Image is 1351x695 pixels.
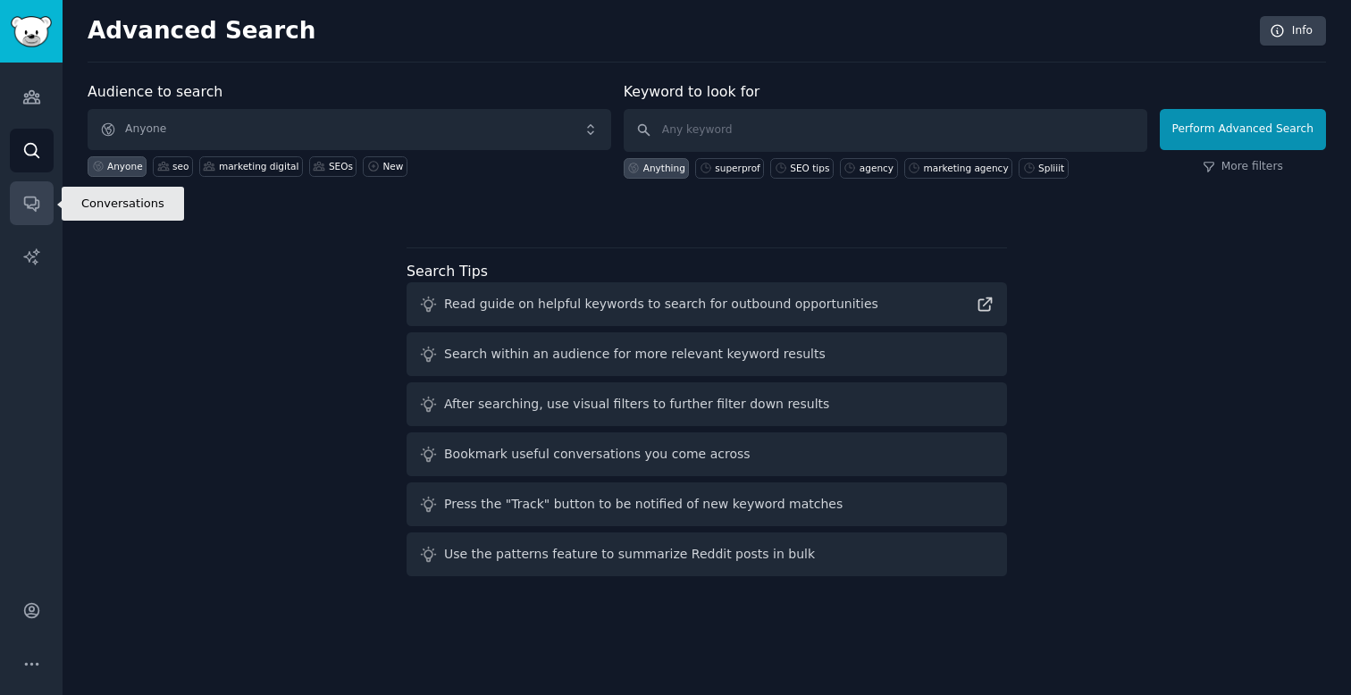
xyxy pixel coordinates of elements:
[444,445,751,464] div: Bookmark useful conversations you come across
[382,160,403,172] div: New
[1038,162,1064,174] div: Spliiit
[172,160,189,172] div: seo
[624,83,760,100] label: Keyword to look for
[444,295,878,314] div: Read guide on helpful keywords to search for outbound opportunities
[1260,16,1326,46] a: Info
[444,545,815,564] div: Use the patterns feature to summarize Reddit posts in bulk
[444,345,826,364] div: Search within an audience for more relevant keyword results
[107,160,143,172] div: Anyone
[715,162,759,174] div: superprof
[88,109,611,150] button: Anyone
[363,156,407,177] a: New
[643,162,685,174] div: Anything
[444,495,843,514] div: Press the "Track" button to be notified of new keyword matches
[11,16,52,47] img: GummySearch logo
[860,162,894,174] div: agency
[924,162,1009,174] div: marketing agency
[1203,159,1283,175] a: More filters
[88,17,1250,46] h2: Advanced Search
[790,162,829,174] div: SEO tips
[407,263,488,280] label: Search Tips
[624,109,1147,152] input: Any keyword
[88,83,222,100] label: Audience to search
[329,160,353,172] div: SEOs
[219,160,298,172] div: marketing digital
[1160,109,1326,150] button: Perform Advanced Search
[444,395,829,414] div: After searching, use visual filters to further filter down results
